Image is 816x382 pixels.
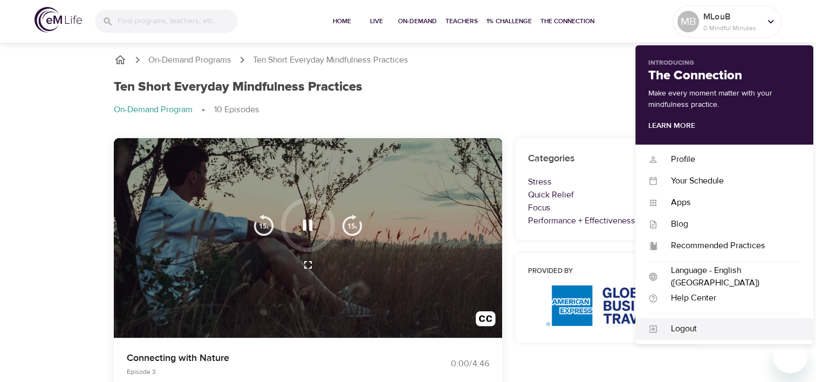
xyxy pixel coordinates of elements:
span: 1% Challenge [486,16,532,27]
p: Connecting with Nature [127,351,395,365]
p: Make every moment matter with your mindfulness practice. [648,88,800,111]
p: Stress [528,175,690,188]
nav: breadcrumb [114,104,703,117]
h2: The Connection [648,68,800,84]
img: 15s_prev.svg [253,214,275,236]
p: Quick Relief [528,188,690,201]
span: Home [329,16,355,27]
h1: Ten Short Everyday Mindfulness Practices [114,79,362,95]
a: Learn More [648,121,695,131]
div: 0:00 / 4:46 [408,358,489,370]
div: Apps [658,196,800,209]
h6: Categories [528,151,690,167]
p: Performance + Effectiveness [528,214,690,227]
img: open_caption.svg [476,311,496,331]
img: 15s_next.svg [341,214,363,236]
p: Introducing [648,58,800,68]
button: Transcript/Closed Captions (c) [469,305,502,338]
span: Live [364,16,389,27]
iframe: Button to launch messaging window [773,339,807,373]
p: Focus [528,201,690,214]
p: 0 Mindful Minutes [703,23,760,33]
nav: breadcrumb [114,53,703,66]
p: Ten Short Everyday Mindfulness Practices [253,54,408,66]
div: Logout [658,323,800,335]
span: On-Demand [398,16,437,27]
p: MLouB [703,10,760,23]
span: Teachers [445,16,478,27]
div: Language - English ([GEOGRAPHIC_DATA]) [658,264,800,289]
img: AmEx%20GBT%20logo.png [546,285,671,326]
div: Profile [658,153,800,166]
input: Find programs, teachers, etc... [118,10,237,33]
img: logo [35,7,82,32]
div: Blog [658,218,800,230]
div: Help Center [658,292,800,304]
h6: Provided by [528,266,690,277]
div: Your Schedule [658,175,800,187]
p: 10 Episodes [214,104,259,116]
div: Recommended Practices [658,240,800,252]
span: The Connection [540,16,594,27]
a: On-Demand Programs [148,54,231,66]
p: On-Demand Program [114,104,193,116]
div: MB [677,11,699,32]
p: Episode 3 [127,367,395,377]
